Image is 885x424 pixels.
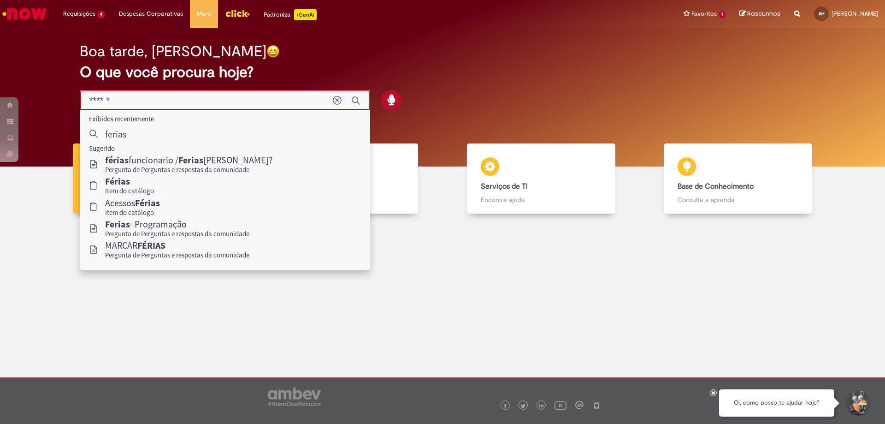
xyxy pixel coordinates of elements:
[1,5,48,23] img: ServiceNow
[819,11,825,17] span: AH
[268,388,321,406] img: logo_footer_ambev_rotulo_gray.png
[844,389,871,417] button: Iniciar Conversa de Suporte
[832,10,878,18] span: [PERSON_NAME]
[739,10,780,18] a: Rascunhos
[575,401,584,409] img: logo_footer_workplace.png
[294,9,317,20] p: +GenAi
[97,11,105,18] span: 4
[197,9,211,18] span: More
[521,404,525,408] img: logo_footer_twitter.png
[719,11,726,18] span: 1
[119,9,183,18] span: Despesas Corporativas
[555,399,566,411] img: logo_footer_youtube.png
[481,182,528,191] b: Serviços de TI
[592,401,601,409] img: logo_footer_naosei.png
[719,389,834,417] div: Oi, como posso te ajudar hoje?
[503,404,507,408] img: logo_footer_facebook.png
[442,143,640,214] a: Serviços de TI Encontre ajuda
[264,9,317,20] div: Padroniza
[678,182,754,191] b: Base de Conhecimento
[63,9,95,18] span: Requisições
[539,403,544,409] img: logo_footer_linkedin.png
[225,6,250,20] img: click_logo_yellow_360x200.png
[80,64,806,80] h2: O que você procura hoje?
[678,195,798,204] p: Consulte e aprenda
[691,9,717,18] span: Favoritos
[80,43,266,60] h2: Boa tarde, [PERSON_NAME]
[747,9,780,18] span: Rascunhos
[266,45,280,58] img: happy-face.png
[481,195,602,204] p: Encontre ajuda
[48,143,246,214] a: Tirar dúvidas Tirar dúvidas com Lupi Assist e Gen Ai
[640,143,837,214] a: Base de Conhecimento Consulte e aprenda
